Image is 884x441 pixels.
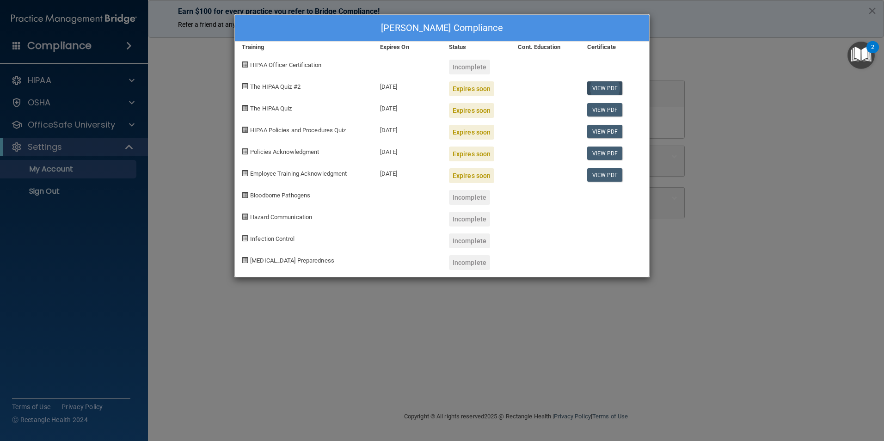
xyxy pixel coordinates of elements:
[373,118,442,140] div: [DATE]
[250,214,312,220] span: Hazard Communication
[373,74,442,96] div: [DATE]
[250,170,347,177] span: Employee Training Acknowledgment
[250,192,310,199] span: Bloodborne Pathogens
[235,42,373,53] div: Training
[449,125,494,140] div: Expires soon
[373,140,442,161] div: [DATE]
[449,81,494,96] div: Expires soon
[587,125,623,138] a: View PDF
[580,42,649,53] div: Certificate
[373,161,442,183] div: [DATE]
[449,255,490,270] div: Incomplete
[587,168,623,182] a: View PDF
[449,212,490,227] div: Incomplete
[587,147,623,160] a: View PDF
[511,42,580,53] div: Cont. Education
[373,96,442,118] div: [DATE]
[449,168,494,183] div: Expires soon
[442,42,511,53] div: Status
[449,233,490,248] div: Incomplete
[250,127,346,134] span: HIPAA Policies and Procedures Quiz
[449,190,490,205] div: Incomplete
[449,60,490,74] div: Incomplete
[871,47,874,59] div: 2
[250,61,321,68] span: HIPAA Officer Certification
[847,42,875,69] button: Open Resource Center, 2 new notifications
[250,257,334,264] span: [MEDICAL_DATA] Preparedness
[449,147,494,161] div: Expires soon
[373,42,442,53] div: Expires On
[250,105,292,112] span: The HIPAA Quiz
[587,81,623,95] a: View PDF
[250,148,319,155] span: Policies Acknowledgment
[235,15,649,42] div: [PERSON_NAME] Compliance
[449,103,494,118] div: Expires soon
[250,83,301,90] span: The HIPAA Quiz #2
[587,103,623,116] a: View PDF
[250,235,295,242] span: Infection Control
